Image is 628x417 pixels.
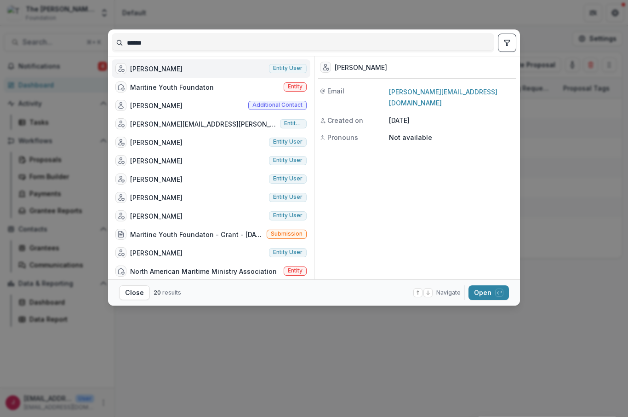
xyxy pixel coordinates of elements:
[273,139,303,145] span: Entity user
[335,63,387,72] div: [PERSON_NAME]
[498,34,516,52] button: toggle filters
[130,156,183,166] div: [PERSON_NAME]
[130,211,183,221] div: [PERSON_NAME]
[468,285,509,300] button: Open
[130,248,183,258] div: [PERSON_NAME]
[288,267,303,274] span: Entity
[252,102,303,108] span: Additional contact
[327,133,358,142] span: Pronouns
[154,289,161,296] span: 20
[130,138,183,147] div: [PERSON_NAME]
[327,116,363,125] span: Created on
[273,194,303,200] span: Entity user
[389,116,514,125] p: [DATE]
[119,285,150,300] button: Close
[436,289,461,297] span: Navigate
[130,174,183,184] div: [PERSON_NAME]
[389,133,514,142] p: Not available
[130,193,183,203] div: [PERSON_NAME]
[130,64,183,74] div: [PERSON_NAME]
[273,175,303,182] span: Entity user
[273,212,303,219] span: Entity user
[284,120,303,127] span: Entity user
[273,157,303,163] span: Entity user
[162,289,181,296] span: results
[130,266,277,276] div: North American Maritime Ministry Association
[130,101,183,110] div: [PERSON_NAME]
[273,65,303,71] span: Entity user
[327,86,344,96] span: Email
[130,119,276,129] div: [PERSON_NAME][EMAIL_ADDRESS][PERSON_NAME][DOMAIN_NAME]
[288,83,303,90] span: Entity
[130,82,214,92] div: Maritine Youth Foundaton
[130,230,263,239] div: Maritine Youth Foundaton - Grant - [DATE]
[273,249,303,255] span: Entity user
[271,231,303,237] span: Submission
[389,88,497,107] a: [PERSON_NAME][EMAIL_ADDRESS][DOMAIN_NAME]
